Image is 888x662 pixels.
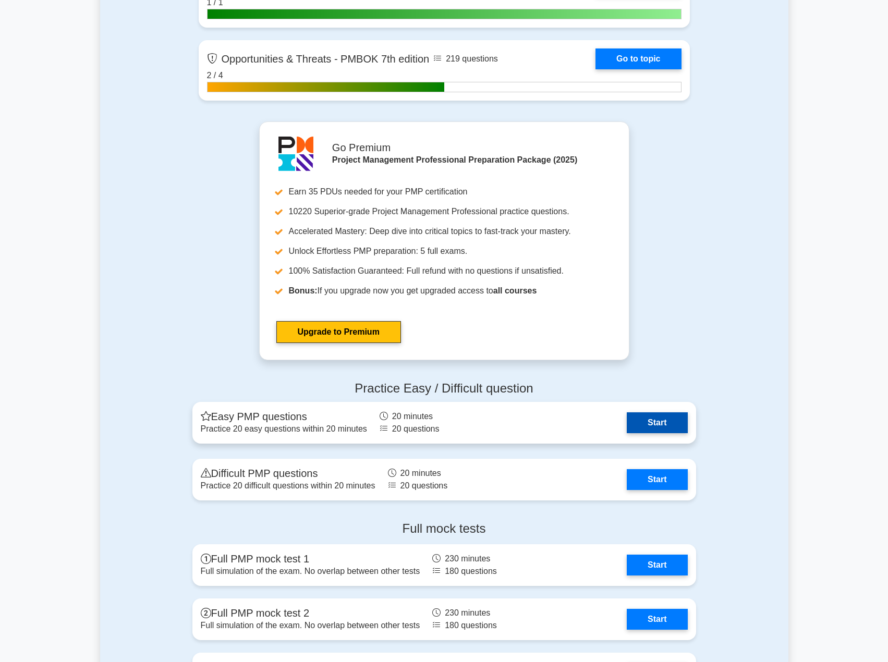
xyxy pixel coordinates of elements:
a: Upgrade to Premium [276,321,401,343]
a: Start [627,469,687,490]
a: Start [627,412,687,433]
a: Start [627,555,687,575]
h4: Practice Easy / Difficult question [192,381,696,396]
a: Go to topic [595,48,681,69]
h4: Full mock tests [192,521,696,536]
a: Start [627,609,687,630]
